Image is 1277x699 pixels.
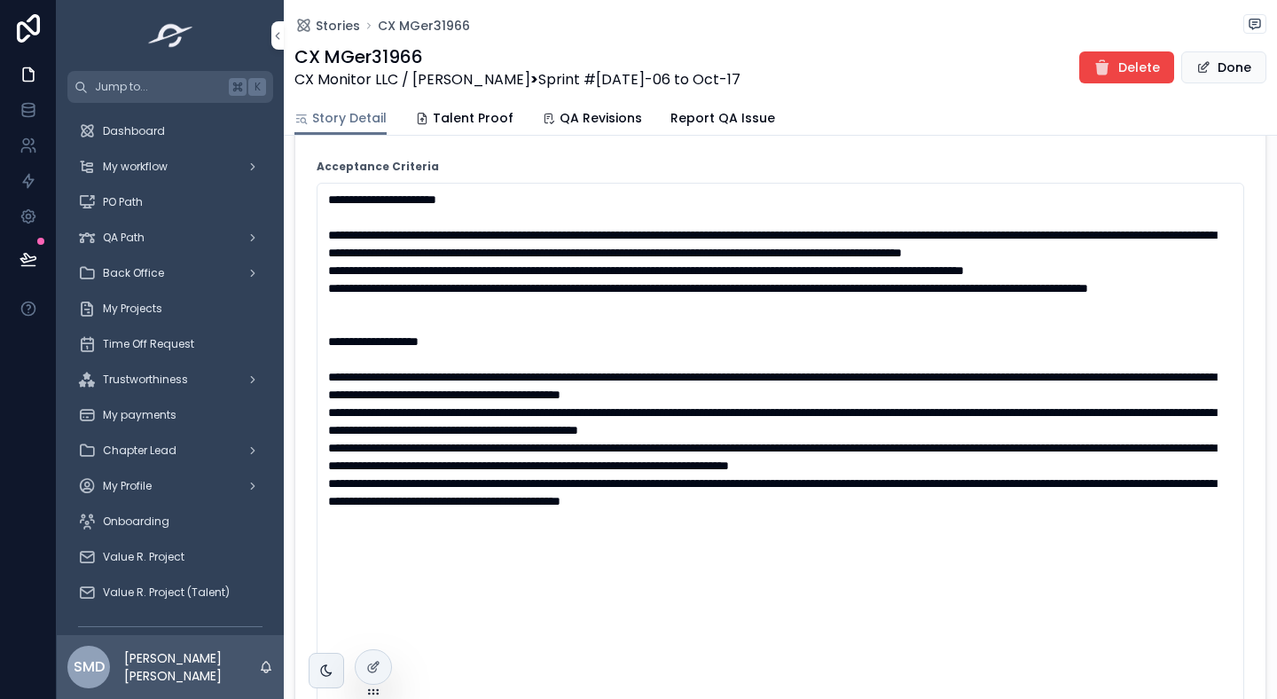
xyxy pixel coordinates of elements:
p: [PERSON_NAME] [PERSON_NAME] [124,649,259,685]
span: Back Office [103,266,164,280]
span: Delete [1118,59,1160,76]
a: PO Path [67,186,273,218]
h1: CX MGer31966 [294,44,740,69]
span: Onboarding [103,514,169,529]
span: My Projects [103,302,162,316]
a: Stories [294,17,360,35]
span: Story Detail [312,109,387,127]
span: Stories [316,17,360,35]
span: Dashboard [103,124,165,138]
a: Talent Proof [415,102,513,137]
a: Value R. Project [67,541,273,573]
span: Time Off Request [103,337,194,351]
a: Time Off Request [67,328,273,360]
a: Back Office [67,257,273,289]
span: My payments [103,408,176,422]
span: Jump to... [95,80,222,94]
button: Delete [1079,51,1174,83]
a: My payments [67,399,273,431]
button: Jump to...K [67,71,273,103]
a: Onboarding [67,506,273,538]
a: Trustworthiness [67,364,273,396]
span: My workflow [103,160,168,174]
a: QA Path [67,222,273,254]
a: My Profile [67,470,273,502]
strong: > [530,69,538,90]
span: QA Path [103,231,145,245]
span: Talent Proof [433,109,513,127]
a: Dashboard [67,115,273,147]
a: Story Detail [294,102,387,136]
span: My Profile [103,479,152,493]
span: Value R. Project [103,550,184,564]
span: K [250,80,264,94]
span: QA Revisions [560,109,642,127]
a: QA Revisions [542,102,642,137]
img: App logo [143,21,199,50]
strong: Acceptance Criteria [317,160,439,174]
a: CX MGer31966 [378,17,470,35]
span: Report QA Issue [670,109,775,127]
span: Chapter Lead [103,444,176,458]
a: My workflow [67,151,273,183]
a: Value R. Project (Talent) [67,577,273,609]
button: Done [1181,51,1266,83]
span: Trustworthiness [103,373,188,387]
span: SMD [74,656,105,678]
div: scrollable content [57,103,284,635]
a: Report QA Issue [670,102,775,137]
span: PO Path [103,195,143,209]
a: Chapter Lead [67,435,273,467]
span: CX Monitor LLC / [PERSON_NAME] Sprint #[DATE]-06 to Oct-17 [294,69,740,90]
a: My Projects [67,293,273,325]
span: Value R. Project (Talent) [103,585,230,600]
